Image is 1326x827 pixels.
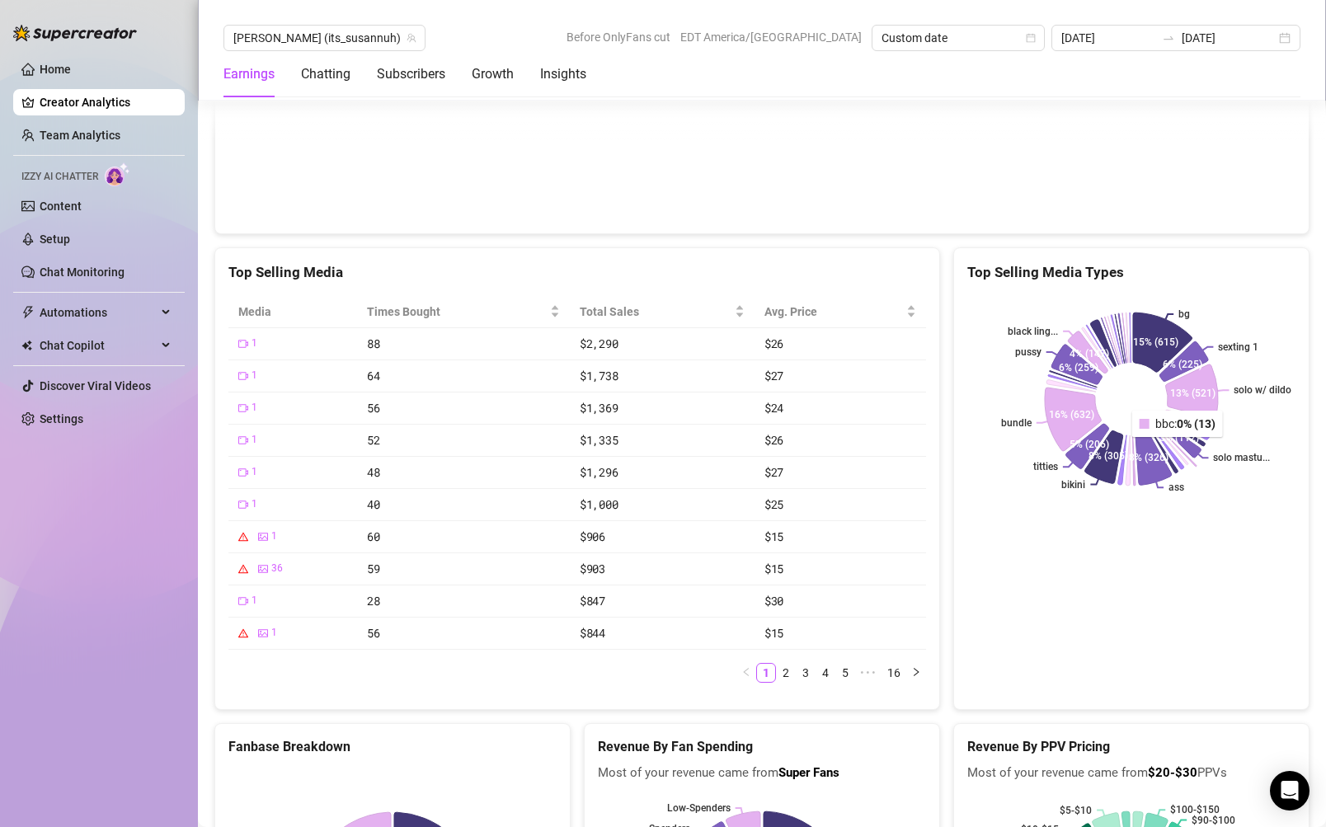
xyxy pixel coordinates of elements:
[21,169,98,185] span: Izzy AI Chatter
[816,664,835,682] a: 4
[1060,805,1092,816] text: $5-$10
[580,625,605,641] span: $844
[764,464,783,480] span: $27
[580,400,618,416] span: $1,369
[764,625,783,641] span: $15
[1033,461,1058,472] text: titties
[777,664,795,682] a: 2
[598,764,926,783] span: Most of your revenue came from
[764,561,783,576] span: $15
[357,296,570,328] th: Times Bought
[855,663,882,683] li: Next 5 Pages
[40,233,70,246] a: Setup
[252,336,257,351] span: 1
[1168,482,1184,493] text: ass
[816,663,835,683] li: 4
[228,737,557,757] h5: Fanbase Breakdown
[736,663,756,683] button: left
[40,129,120,142] a: Team Analytics
[238,561,248,576] span: warning
[1192,815,1235,826] text: $90-$100
[1218,341,1258,352] text: sexting 1
[540,64,586,84] div: Insights
[580,529,605,544] span: $906
[1148,765,1197,780] b: $20-$30
[764,432,783,448] span: $26
[271,625,277,641] span: 1
[764,400,783,416] span: $24
[258,564,268,574] span: picture
[40,412,83,425] a: Settings
[911,667,921,677] span: right
[40,299,157,326] span: Automations
[233,26,416,50] span: Susanna (its_susannuh)
[580,432,618,448] span: $1,335
[367,561,379,576] span: 59
[367,368,379,383] span: 64
[238,403,248,413] span: video-camera
[882,26,1035,50] span: Custom date
[472,64,514,84] div: Growth
[367,400,379,416] span: 56
[906,663,926,683] li: Next Page
[580,561,605,576] span: $903
[797,664,815,682] a: 3
[271,529,277,544] span: 1
[757,664,775,682] a: 1
[238,500,248,510] span: video-camera
[764,496,783,512] span: $25
[580,496,618,512] span: $1,000
[367,432,379,448] span: 52
[40,265,125,279] a: Chat Monitoring
[741,667,751,677] span: left
[680,25,862,49] span: EDT America/[GEOGRAPHIC_DATA]
[764,336,783,351] span: $26
[836,664,854,682] a: 5
[258,628,268,638] span: picture
[764,593,783,609] span: $30
[1270,771,1310,811] div: Open Intercom Messenger
[764,529,783,544] span: $15
[567,25,670,49] span: Before OnlyFans cut
[1162,31,1175,45] span: to
[580,303,731,321] span: Total Sales
[377,64,445,84] div: Subscribers
[580,464,618,480] span: $1,296
[252,593,257,609] span: 1
[1008,325,1058,336] text: black ling...
[40,332,157,359] span: Chat Copilot
[21,340,32,351] img: Chat Copilot
[1182,29,1276,47] input: End date
[407,33,416,43] span: team
[258,532,268,542] span: picture
[40,379,151,392] a: Discover Viral Videos
[1162,31,1175,45] span: swap-right
[252,496,257,512] span: 1
[667,802,731,814] text: Low-Spenders
[367,625,379,641] span: 56
[228,261,926,284] div: Top Selling Media
[570,296,755,328] th: Total Sales
[238,371,248,381] span: video-camera
[580,336,618,351] span: $2,290
[1001,416,1032,428] text: bundle
[1026,33,1036,43] span: calendar
[776,663,796,683] li: 2
[40,200,82,213] a: Content
[238,339,248,349] span: video-camera
[105,162,130,186] img: AI Chatter
[1061,29,1155,47] input: Start date
[238,596,248,606] span: video-camera
[21,306,35,319] span: thunderbolt
[1213,452,1270,463] text: solo mastu...
[301,64,350,84] div: Chatting
[1170,805,1220,816] text: $100-$150
[855,663,882,683] span: •••
[238,435,248,445] span: video-camera
[367,496,379,512] span: 40
[580,368,618,383] span: $1,738
[252,400,257,416] span: 1
[1234,384,1291,396] text: solo w/ dildo
[764,303,903,321] span: Avg. Price
[238,468,248,477] span: video-camera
